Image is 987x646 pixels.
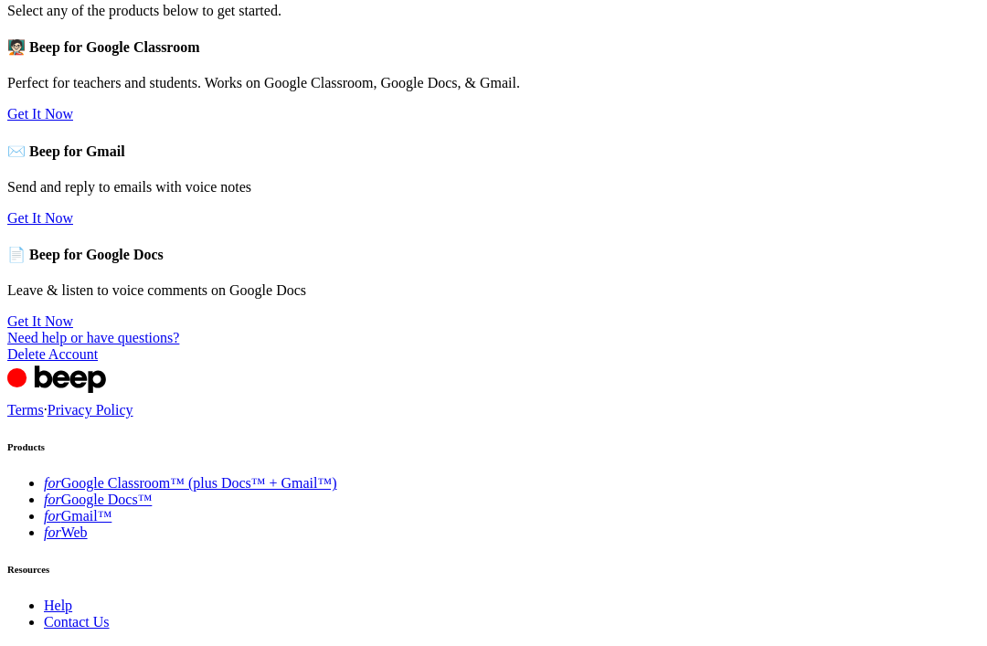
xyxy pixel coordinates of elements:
[44,598,72,613] a: Help
[7,386,111,401] a: Cruip
[7,75,980,91] p: Perfect for teachers and students. Works on Google Classroom, Google Docs, & Gmail.
[7,402,980,418] div: ·
[7,564,980,575] h6: Resources
[44,475,336,491] a: forGoogle Classroom™ (plus Docs™ + Gmail™)
[7,402,44,418] a: Terms
[44,614,110,630] a: Contact Us
[7,210,73,226] a: Get It Now
[7,106,73,122] a: Get It Now
[44,524,88,540] a: forWeb
[7,313,73,329] a: Get It Now
[48,402,133,418] a: Privacy Policy
[44,492,152,507] a: forGoogle Docs™
[7,441,980,452] h6: Products
[44,508,111,524] a: forGmail™
[7,143,980,160] h4: ✉️ Beep for Gmail
[7,38,980,56] h4: 🧑🏻‍🏫 Beep for Google Classroom
[7,179,980,196] p: Send and reply to emails with voice notes
[7,246,980,263] h4: 📄 Beep for Google Docs
[44,492,61,507] i: for
[7,330,179,345] a: Need help or have questions?
[44,475,61,491] i: for
[7,282,980,299] p: Leave & listen to voice comments on Google Docs
[7,346,98,362] a: Delete Account
[44,524,61,540] i: for
[44,508,61,524] i: for
[7,3,980,19] p: Select any of the products below to get started.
